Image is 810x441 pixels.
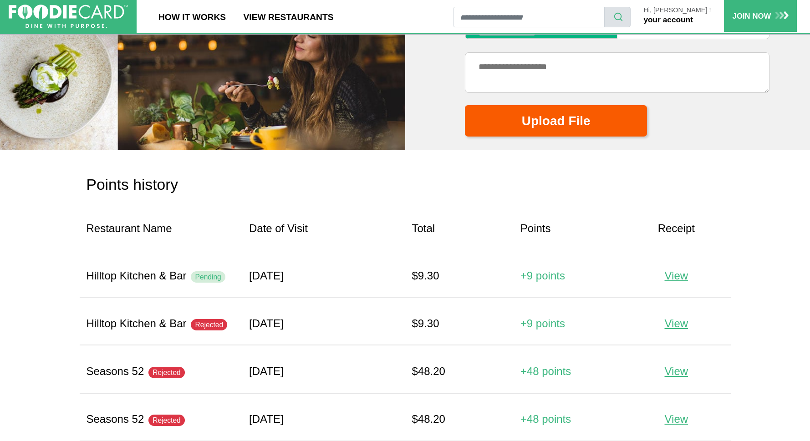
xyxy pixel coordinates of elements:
div: Seasons 52 [87,411,236,427]
div: +9 points [520,268,615,284]
div: [DATE] [249,363,398,380]
div: +48 points [520,411,615,427]
img: FoodieCard; Eat, Drink, Save, Donate [9,5,128,29]
button: search [604,7,631,27]
span: Rejected [191,319,227,330]
div: $48.20 [412,363,507,380]
div: [DATE] [249,315,398,332]
div: $9.30 [412,315,507,332]
a: View [622,315,730,332]
div: Receipt [629,220,723,237]
div: Hilltop Kitchen & Bar [87,268,236,284]
div: +9 points [520,315,615,332]
span: View [665,365,688,377]
input: restaurant search [453,7,605,27]
div: Seasons 52 [87,363,236,380]
p: Hi, [PERSON_NAME] ! [643,7,711,14]
div: Hilltop Kitchen & Bar [87,315,236,332]
h2: Points history [87,176,724,194]
span: View [665,317,688,329]
button: Upload File [465,105,647,137]
span: View [665,269,688,282]
span: Pending [191,271,225,283]
span: Rejected [148,415,185,426]
a: your account [643,15,693,24]
div: Total [412,220,507,237]
span: Rejected [148,367,185,378]
a: View [622,363,730,380]
div: Points [520,220,615,237]
a: View [622,411,730,427]
div: [DATE] [249,268,398,284]
div: $48.20 [412,411,507,427]
span: View [665,413,688,425]
div: $9.30 [412,268,507,284]
div: +48 points [520,363,615,380]
div: [DATE] [249,411,398,427]
div: Restaurant Name [87,220,236,237]
a: View [622,268,730,284]
div: Date of Visit [249,220,398,237]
